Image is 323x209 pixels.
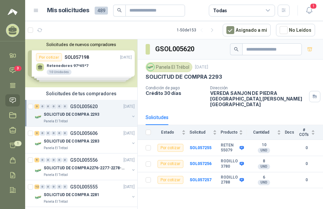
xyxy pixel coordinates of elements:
[310,3,317,9] span: 1
[44,145,68,150] p: Panela El Trébol
[117,8,122,13] span: search
[298,125,323,140] th: # COTs
[25,87,137,100] div: Solicitudes de tus compradores
[63,131,68,136] div: 0
[155,125,190,140] th: Estado
[44,165,126,171] p: SOLICITUD DE COMPRA2276-2277-2278-2284-2285-
[158,176,183,184] div: Por cotizar
[123,157,135,163] p: [DATE]
[221,159,238,169] b: RODILLO 3780
[44,118,68,124] p: Panela El Trébol
[46,131,51,136] div: 0
[34,185,39,189] div: 12
[155,44,195,54] h3: GSOL005620
[34,131,39,136] div: 3
[190,161,211,166] a: SOL057256
[34,183,136,204] a: 12 0 0 0 0 0 GSOL005555[DATE] Company LogoSOLICITUD DE COMPRA 2281Panela El Trébol
[40,131,45,136] div: 0
[258,180,270,185] div: UND
[298,145,315,151] b: 0
[34,113,42,121] img: Company Logo
[63,185,68,189] div: 0
[14,66,22,71] span: 3
[14,141,22,146] span: 1
[34,167,42,175] img: Company Logo
[70,131,98,136] p: GSOL005606
[44,199,68,204] p: Panela El Trébol
[63,158,68,162] div: 0
[46,104,51,109] div: 0
[57,104,62,109] div: 0
[57,131,62,136] div: 0
[195,64,208,70] p: [DATE]
[223,24,271,36] button: Asignado a mi
[44,192,99,198] p: SOLICITUD DE COMPRA 2281
[123,104,135,110] p: [DATE]
[146,90,205,96] p: Crédito 30 días
[158,144,183,152] div: Por cotizar
[247,143,281,148] b: 10
[298,177,315,183] b: 0
[190,178,211,182] a: SOL057257
[63,104,68,109] div: 0
[51,158,56,162] div: 0
[177,25,217,35] div: 1 - 50 de 153
[44,111,99,118] p: SOLICITUD DE COMPRA 2293
[5,139,20,151] a: 1
[221,175,238,185] b: RODILLO 2788
[247,159,281,164] b: 8
[95,7,108,15] span: 489
[146,73,222,80] p: SOLICITUD DE COMPRA 2293
[210,90,306,107] p: VEREDA SANJON DE PIEDRA [GEOGRAPHIC_DATA] , [PERSON_NAME][GEOGRAPHIC_DATA]
[40,104,45,109] div: 0
[247,130,275,135] span: Cantidad
[34,129,136,150] a: 3 0 0 0 0 0 GSOL005606[DATE] Company LogoSOLICITUD DE COMPRA 2283Panela El Trébol
[258,164,270,169] div: UND
[276,24,315,36] button: No Leídos
[258,148,270,153] div: UND
[221,143,238,153] b: RETEN 55079
[70,104,98,109] p: GSOL005620
[190,146,211,150] a: SOL057255
[298,128,310,137] span: # COTs
[158,160,183,168] div: Por cotizar
[34,193,42,201] img: Company Logo
[46,158,51,162] div: 0
[46,185,51,189] div: 0
[70,185,98,189] p: GSOL005555
[34,156,136,177] a: 5 0 0 0 0 0 GSOL005556[DATE] Company LogoSOLICITUD DE COMPRA2276-2277-2278-2284-2285-Panela El Tr...
[70,158,98,162] p: GSOL005556
[40,185,45,189] div: 0
[51,131,56,136] div: 0
[34,140,42,148] img: Company Logo
[190,125,221,140] th: Solicitud
[303,5,315,17] button: 1
[213,7,227,14] div: Todas
[44,172,68,177] p: Panela El Trébol
[44,138,99,145] p: SOLICITUD DE COMPRA 2283
[210,86,306,90] p: Dirección
[221,125,247,140] th: Producto
[57,185,62,189] div: 0
[234,47,239,52] span: search
[147,63,154,71] img: Company Logo
[34,103,136,124] a: 3 0 0 0 0 0 GSOL005620[DATE] Company LogoSOLICITUD DE COMPRA 2293Panela El Trébol
[51,104,56,109] div: 0
[28,42,135,47] button: Solicitudes de nuevos compradores
[146,86,205,90] p: Condición de pago
[25,39,137,87] div: Solicitudes de nuevos compradoresPor cotizarSOL057198[DATE] Retenedores 97*45*710 UnidadesPor cot...
[47,6,89,15] h1: Mis solicitudes
[57,158,62,162] div: 0
[298,161,315,167] b: 0
[123,184,135,190] p: [DATE]
[247,175,281,180] b: 6
[155,130,180,135] span: Estado
[221,130,238,135] span: Producto
[34,158,39,162] div: 5
[146,114,168,121] div: Solicitudes
[146,62,192,72] div: Panela El Trébol
[123,130,135,137] p: [DATE]
[5,64,20,76] a: 3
